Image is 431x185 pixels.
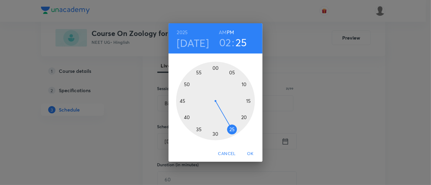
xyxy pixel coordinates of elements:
[177,37,209,49] button: [DATE]
[216,148,238,159] button: Cancel
[232,36,234,49] h3: :
[219,36,231,49] button: 02
[218,150,236,157] span: Cancel
[241,148,260,159] button: OK
[177,28,188,37] button: 2025
[243,150,258,157] span: OK
[219,28,226,37] button: AM
[236,36,247,49] button: 25
[227,28,234,37] button: PM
